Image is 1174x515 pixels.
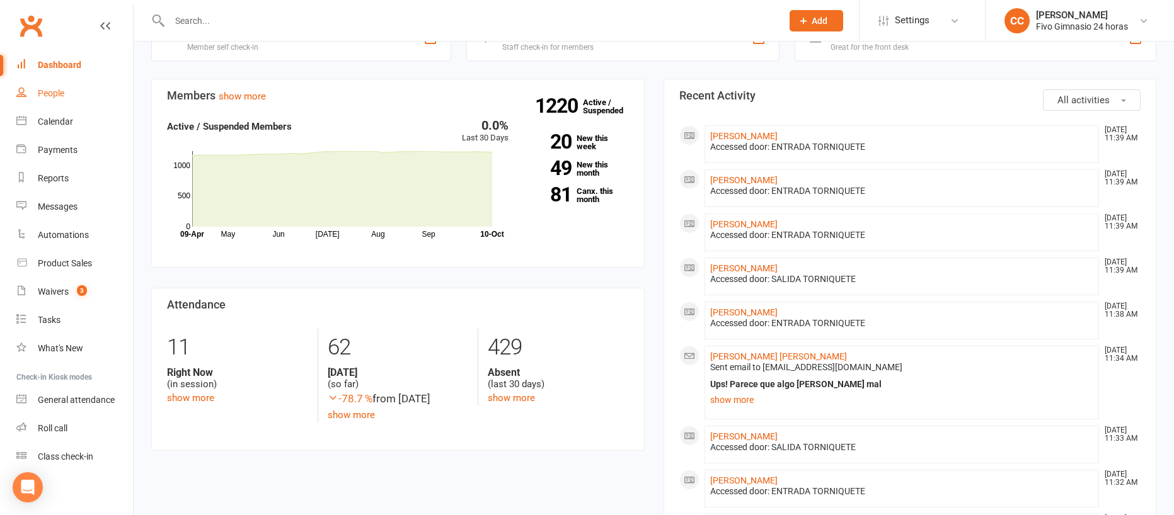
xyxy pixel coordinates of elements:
a: 20New this week [527,134,629,150]
time: [DATE] 11:34 AM [1098,346,1140,363]
div: CC [1004,8,1030,33]
div: People [38,88,64,98]
a: [PERSON_NAME] [710,475,778,485]
strong: [DATE] [328,366,468,378]
div: from [DATE] [328,390,468,407]
div: Product Sales [38,258,92,268]
div: Roll call [38,423,67,433]
div: Reports [38,173,69,183]
input: Search... [166,12,773,30]
a: [PERSON_NAME] [710,263,778,273]
a: Reports [16,164,133,193]
a: Clubworx [15,10,47,42]
time: [DATE] 11:38 AM [1098,302,1140,319]
strong: 81 [527,185,572,204]
a: 81Canx. this month [527,187,629,203]
a: Calendar [16,108,133,136]
div: Ups! Parece que algo [PERSON_NAME] mal [710,379,1094,390]
time: [DATE] 11:39 AM [1098,126,1140,142]
div: 11 [167,329,308,366]
div: Fivo Gimnasio 24 horas [1036,21,1128,32]
span: 3 [77,285,87,296]
span: -78.7 % [328,392,372,405]
strong: Active / Suspended Members [167,121,292,132]
div: Automations [38,230,89,240]
div: (last 30 days) [488,366,628,390]
time: [DATE] 11:39 AM [1098,170,1140,186]
div: Great for the front desk [831,43,970,52]
a: [PERSON_NAME] [PERSON_NAME] [710,351,847,361]
div: Accessed door: ENTRADA TORNIQUETE [710,186,1094,196]
div: Accessed door: ENTRADA TORNIQUETE [710,230,1094,241]
button: All activities [1043,89,1141,111]
span: Add [812,16,827,26]
div: What's New [38,343,83,353]
a: show more [488,392,535,404]
h3: Members [167,89,629,102]
a: Product Sales [16,249,133,278]
strong: Absent [488,366,628,378]
div: Accessed door: ENTRADA TORNIQUETE [710,142,1094,152]
time: [DATE] 11:39 AM [1098,258,1140,274]
div: [PERSON_NAME] [1036,9,1128,21]
a: General attendance kiosk mode [16,386,133,414]
a: Class kiosk mode [16,443,133,471]
span: All activities [1057,94,1110,106]
div: Calendar [38,116,73,127]
span: Sent email to [EMAIL_ADDRESS][DOMAIN_NAME] [710,362,902,372]
a: Dashboard [16,51,133,79]
a: Automations [16,221,133,249]
a: [PERSON_NAME] [710,175,778,185]
div: 429 [488,329,628,366]
strong: 1220 [535,96,583,115]
div: Waivers [38,286,69,297]
a: [PERSON_NAME] [710,131,778,141]
div: General attendance [38,395,115,405]
strong: Right Now [167,366,308,378]
div: Class check-in [38,451,93,461]
div: Accessed door: SALIDA TORNIQUETE [710,274,1094,285]
a: [PERSON_NAME] [710,307,778,317]
a: Tasks [16,306,133,334]
div: Payments [38,145,78,155]
a: Messages [16,193,133,221]
div: (in session) [167,366,308,390]
button: Add [790,10,843,31]
a: show more [219,91,266,102]
a: [PERSON_NAME] [710,219,778,229]
div: Tasks [38,315,60,325]
a: Waivers 3 [16,278,133,306]
a: 1220Active / Suspended [583,89,638,124]
div: 0.0% [462,119,509,132]
a: show more [328,409,375,421]
div: Accessed door: ENTRADA TORNIQUETE [710,486,1094,497]
a: show more [710,391,1094,409]
div: Accessed door: SALIDA TORNIQUETE [710,442,1094,453]
div: Staff check-in for members [502,43,594,52]
a: [PERSON_NAME] [710,431,778,441]
div: 62 [328,329,468,366]
div: Open Intercom Messenger [13,472,43,502]
strong: 49 [527,159,572,178]
h3: Recent Activity [679,89,1141,102]
div: Accessed door: ENTRADA TORNIQUETE [710,318,1094,329]
time: [DATE] 11:33 AM [1098,426,1140,443]
a: Payments [16,136,133,164]
a: People [16,79,133,108]
time: [DATE] 11:32 AM [1098,470,1140,487]
h3: Attendance [167,298,629,311]
a: show more [167,392,214,404]
time: [DATE] 11:39 AM [1098,214,1140,230]
div: Member self check-in [187,43,265,52]
a: Roll call [16,414,133,443]
a: What's New [16,334,133,363]
div: Messages [38,201,78,212]
div: (so far) [328,366,468,390]
div: Last 30 Days [462,119,509,145]
strong: 20 [527,132,572,151]
a: 49New this month [527,161,629,177]
div: Dashboard [38,60,81,70]
span: Settings [895,6,929,35]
